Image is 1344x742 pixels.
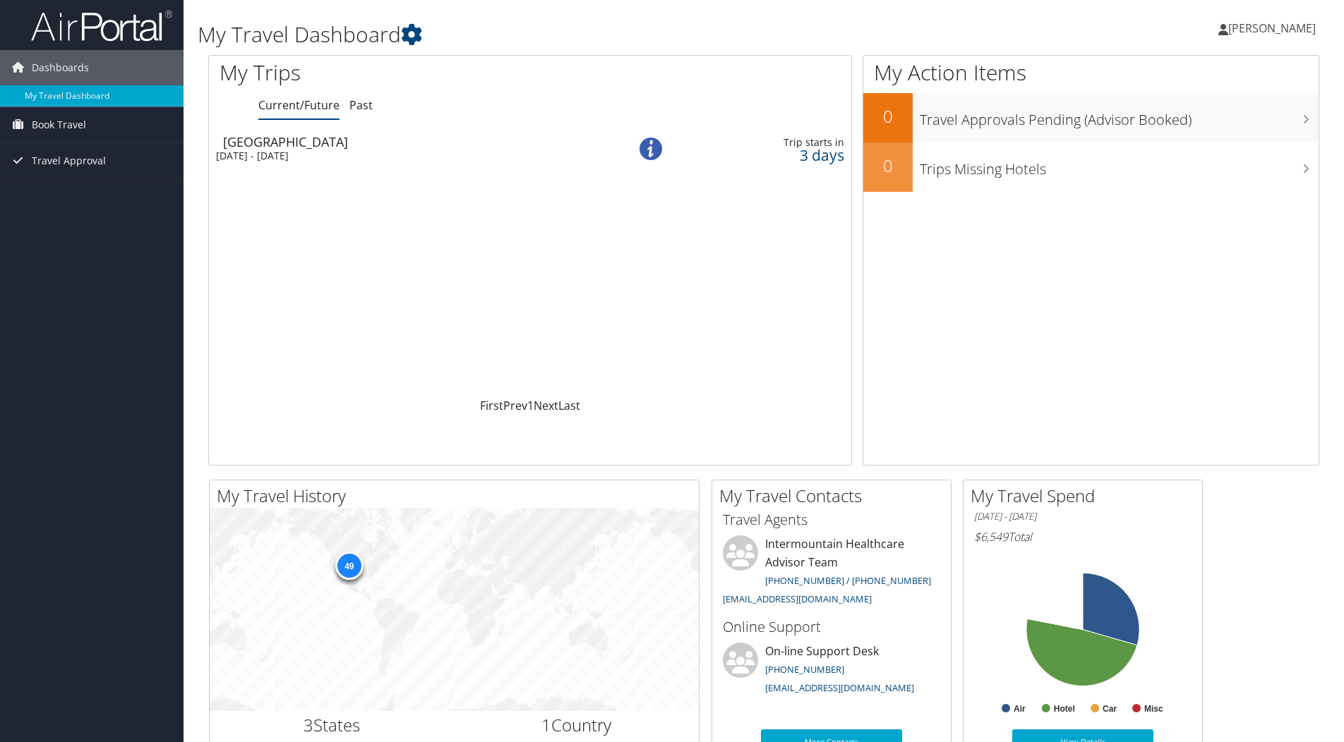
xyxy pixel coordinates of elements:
div: [DATE] - [DATE] [216,150,590,162]
a: 0Trips Missing Hotels [863,142,1319,192]
li: Intermountain Healthcare Advisor Team [716,535,947,611]
h2: 0 [863,154,913,178]
text: Misc [1144,704,1163,714]
span: $6,549 [974,529,1008,545]
h3: Online Support [723,617,940,637]
div: 49 [335,552,363,580]
span: 1 [541,713,551,736]
a: Next [534,398,558,413]
a: 1 [527,398,534,413]
h2: My Travel Contacts [719,484,951,508]
img: airportal-logo.png [31,9,172,42]
h1: My Action Items [863,58,1319,87]
h2: My Travel History [217,484,699,508]
h2: Country [465,713,689,737]
span: Book Travel [32,107,86,142]
h3: Trips Missing Hotels [920,152,1319,179]
span: [PERSON_NAME] [1228,20,1316,36]
a: [PERSON_NAME] [1218,7,1330,49]
span: 3 [304,713,313,736]
a: [PHONE_NUMBER] [765,663,844,676]
div: [GEOGRAPHIC_DATA] [223,135,597,148]
h2: States [220,713,444,737]
h2: My Travel Spend [971,484,1202,508]
a: Prev [503,398,527,413]
h6: [DATE] - [DATE] [974,510,1192,523]
h1: My Travel Dashboard [198,20,952,49]
a: [EMAIL_ADDRESS][DOMAIN_NAME] [765,681,914,694]
span: Travel Approval [32,143,106,178]
a: [PHONE_NUMBER] / [PHONE_NUMBER] [765,574,931,587]
div: Trip starts in [704,136,844,149]
h1: My Trips [220,58,573,87]
a: [EMAIL_ADDRESS][DOMAIN_NAME] [723,592,872,605]
text: Car [1103,704,1117,714]
div: 3 days [704,149,844,162]
text: Hotel [1054,704,1075,714]
h2: 0 [863,104,913,128]
span: Dashboards [32,50,89,85]
a: Last [558,398,580,413]
h3: Travel Approvals Pending (Advisor Booked) [920,103,1319,130]
a: 0Travel Approvals Pending (Advisor Booked) [863,93,1319,142]
img: alert-flat-solid-info.png [640,138,662,160]
text: Air [1014,704,1026,714]
h6: Total [974,529,1192,545]
a: Past [349,97,373,113]
a: Current/Future [258,97,340,113]
h3: Travel Agents [723,510,940,530]
li: On-line Support Desk [716,643,947,700]
a: First [480,398,503,413]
